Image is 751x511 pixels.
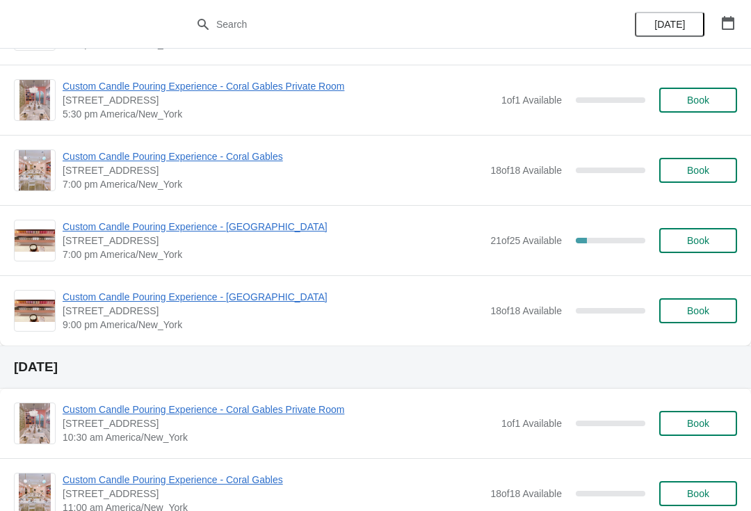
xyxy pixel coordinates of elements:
span: Custom Candle Pouring Experience - [GEOGRAPHIC_DATA] [63,220,483,234]
span: Book [687,235,709,246]
span: Book [687,95,709,106]
span: Book [687,418,709,429]
span: 10:30 am America/New_York [63,430,494,444]
span: Custom Candle Pouring Experience - Coral Gables Private Room [63,403,494,416]
span: 7:00 pm America/New_York [63,248,483,261]
span: [STREET_ADDRESS] [63,416,494,430]
span: 9:00 pm America/New_York [63,318,483,332]
img: Custom Candle Pouring Experience - Coral Gables | 154 Giralda Avenue, Coral Gables, FL, USA | 7:0... [19,150,51,190]
span: Book [687,165,709,176]
img: Custom Candle Pouring Experience - Fort Lauderdale | 914 East Las Olas Boulevard, Fort Lauderdale... [15,300,55,323]
button: Book [659,228,737,253]
span: Custom Candle Pouring Experience - Coral Gables [63,149,483,163]
img: Custom Candle Pouring Experience - Fort Lauderdale | 914 East Las Olas Boulevard, Fort Lauderdale... [15,229,55,252]
span: Custom Candle Pouring Experience - Coral Gables Private Room [63,79,494,93]
span: [STREET_ADDRESS] [63,304,483,318]
span: [STREET_ADDRESS] [63,163,483,177]
span: 7:00 pm America/New_York [63,177,483,191]
span: 5:30 pm America/New_York [63,107,494,121]
input: Search [216,12,563,37]
span: 18 of 18 Available [490,488,562,499]
button: Book [659,88,737,113]
img: Custom Candle Pouring Experience - Coral Gables Private Room | 154 Giralda Avenue, Coral Gables, ... [19,80,50,120]
span: Book [687,305,709,316]
button: Book [659,481,737,506]
span: [STREET_ADDRESS] [63,487,483,501]
span: 18 of 18 Available [490,305,562,316]
span: 21 of 25 Available [490,235,562,246]
span: 18 of 18 Available [490,165,562,176]
span: [DATE] [654,19,685,30]
img: Custom Candle Pouring Experience - Coral Gables Private Room | 154 Giralda Avenue, Coral Gables, ... [19,403,50,444]
button: Book [659,411,737,436]
span: Custom Candle Pouring Experience - Coral Gables [63,473,483,487]
span: [STREET_ADDRESS] [63,93,494,107]
button: Book [659,298,737,323]
button: Book [659,158,737,183]
span: 1 of 1 Available [501,95,562,106]
span: Custom Candle Pouring Experience - [GEOGRAPHIC_DATA] [63,290,483,304]
button: [DATE] [635,12,704,37]
h2: [DATE] [14,360,737,374]
span: Book [687,488,709,499]
span: 1 of 1 Available [501,418,562,429]
span: [STREET_ADDRESS] [63,234,483,248]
